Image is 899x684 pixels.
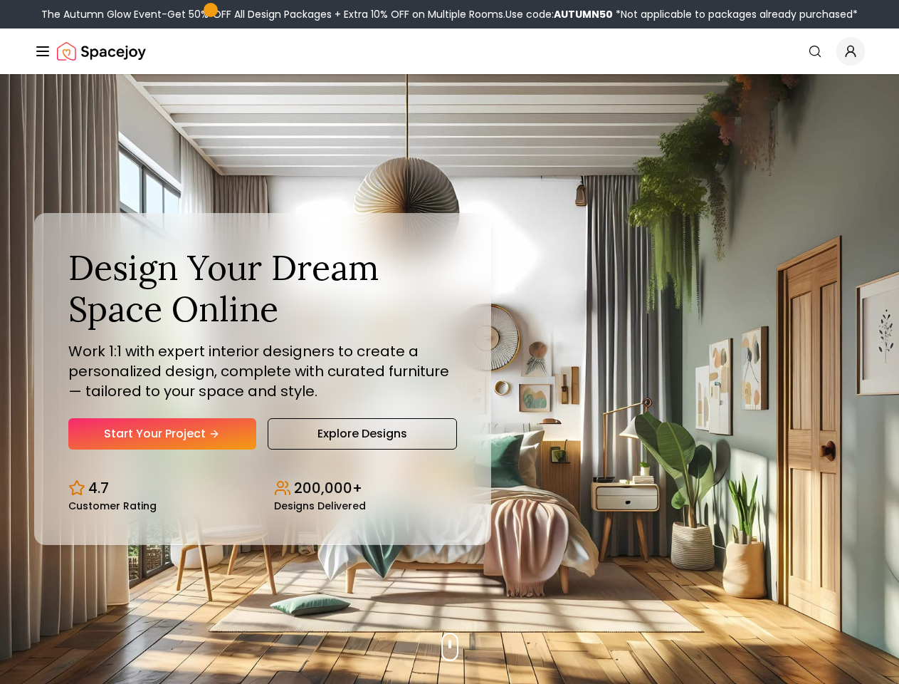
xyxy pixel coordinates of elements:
p: 200,000+ [294,478,362,498]
div: Design stats [68,467,457,511]
h1: Design Your Dream Space Online [68,247,457,329]
div: The Autumn Glow Event-Get 50% OFF All Design Packages + Extra 10% OFF on Multiple Rooms. [41,7,858,21]
img: Spacejoy Logo [57,37,146,66]
a: Explore Designs [268,418,457,450]
a: Spacejoy [57,37,146,66]
span: Use code: [505,7,613,21]
small: Customer Rating [68,501,157,511]
nav: Global [34,28,865,74]
p: 4.7 [88,478,109,498]
p: Work 1:1 with expert interior designers to create a personalized design, complete with curated fu... [68,341,457,401]
b: AUTUMN50 [554,7,613,21]
small: Designs Delivered [274,501,366,511]
a: Start Your Project [68,418,256,450]
span: *Not applicable to packages already purchased* [613,7,858,21]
